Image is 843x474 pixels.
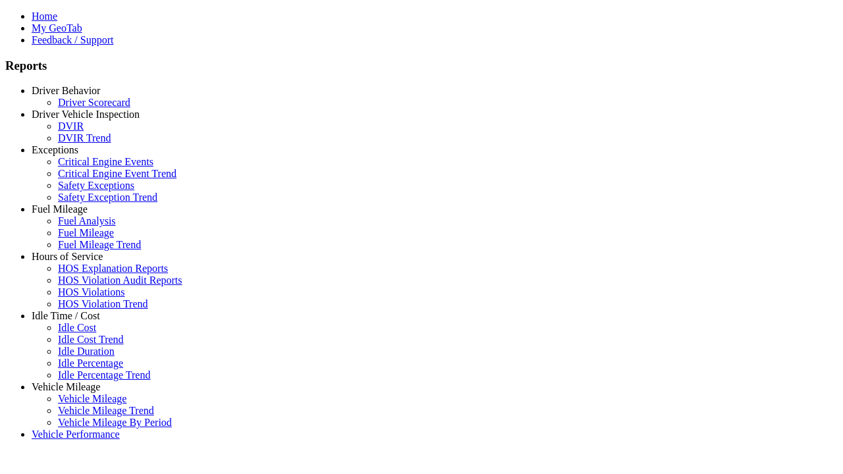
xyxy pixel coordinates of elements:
a: Home [32,11,57,22]
a: Driver Vehicle Inspection [32,109,140,120]
a: Driver Behavior [32,85,100,96]
a: Safety Exceptions [58,180,134,191]
a: Exceptions [32,144,78,155]
a: Fuel Mileage [58,227,114,238]
a: Idle Time / Cost [32,310,100,321]
a: Driver Scorecard [58,97,130,108]
a: Critical Engine Events [58,156,153,167]
a: HOS Violations [58,286,124,298]
a: My GeoTab [32,22,82,34]
a: Vehicle Mileage [32,381,100,392]
a: HOS Explanation Reports [58,263,168,274]
a: HOS Violation Audit Reports [58,275,182,286]
a: HOS Violation Trend [58,298,148,309]
a: Feedback / Support [32,34,113,45]
a: Vehicle Mileage [58,393,126,404]
a: Critical Engine Event Trend [58,168,177,179]
a: Hours of Service [32,251,103,262]
a: Safety Exception Trend [58,192,157,203]
a: Fuel Mileage Trend [58,239,141,250]
a: Fuel Analysis [58,215,116,226]
h3: Reports [5,59,838,73]
a: Idle Cost Trend [58,334,124,345]
a: Vehicle Mileage By Period [58,417,172,428]
a: DVIR Trend [58,132,111,144]
a: Vehicle Mileage Trend [58,405,154,416]
a: Fuel Mileage [32,203,88,215]
a: Vehicle Performance [32,429,120,440]
a: Idle Percentage Trend [58,369,150,381]
a: DVIR [58,120,84,132]
a: Idle Duration [58,346,115,357]
a: Idle Cost [58,322,96,333]
a: Idle Percentage [58,357,123,369]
